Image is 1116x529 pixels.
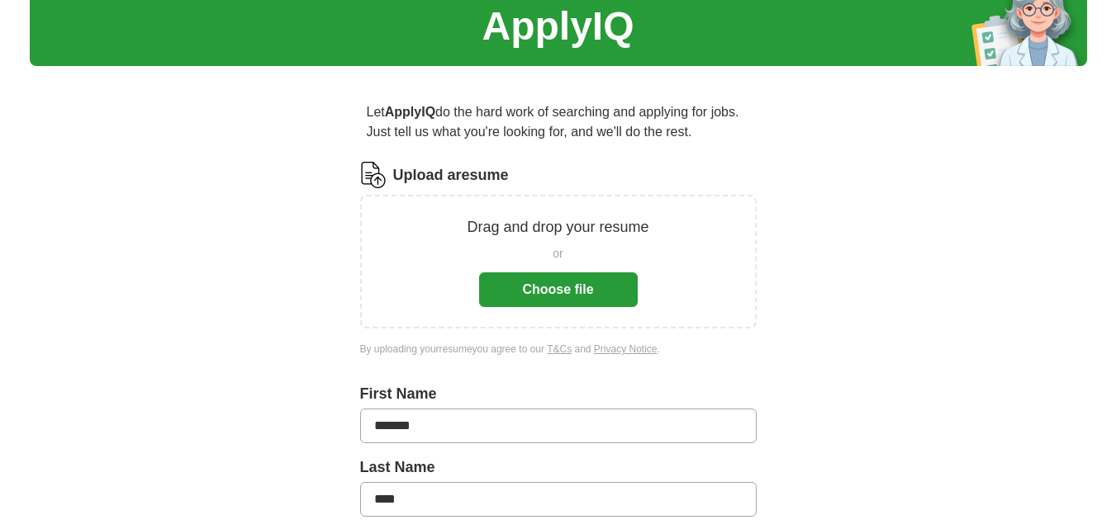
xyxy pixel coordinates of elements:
[467,216,648,239] p: Drag and drop your resume
[360,456,757,479] label: Last Name
[360,96,757,149] p: Let do the hard work of searching and applying for jobs. Just tell us what you're looking for, an...
[479,272,638,307] button: Choose file
[553,245,563,262] span: or
[360,342,757,357] div: By uploading your resume you agree to our and .
[393,164,509,187] label: Upload a resume
[594,343,658,355] a: Privacy Notice
[360,383,757,405] label: First Name
[360,162,387,188] img: CV Icon
[385,105,435,119] strong: ApplyIQ
[547,343,572,355] a: T&Cs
